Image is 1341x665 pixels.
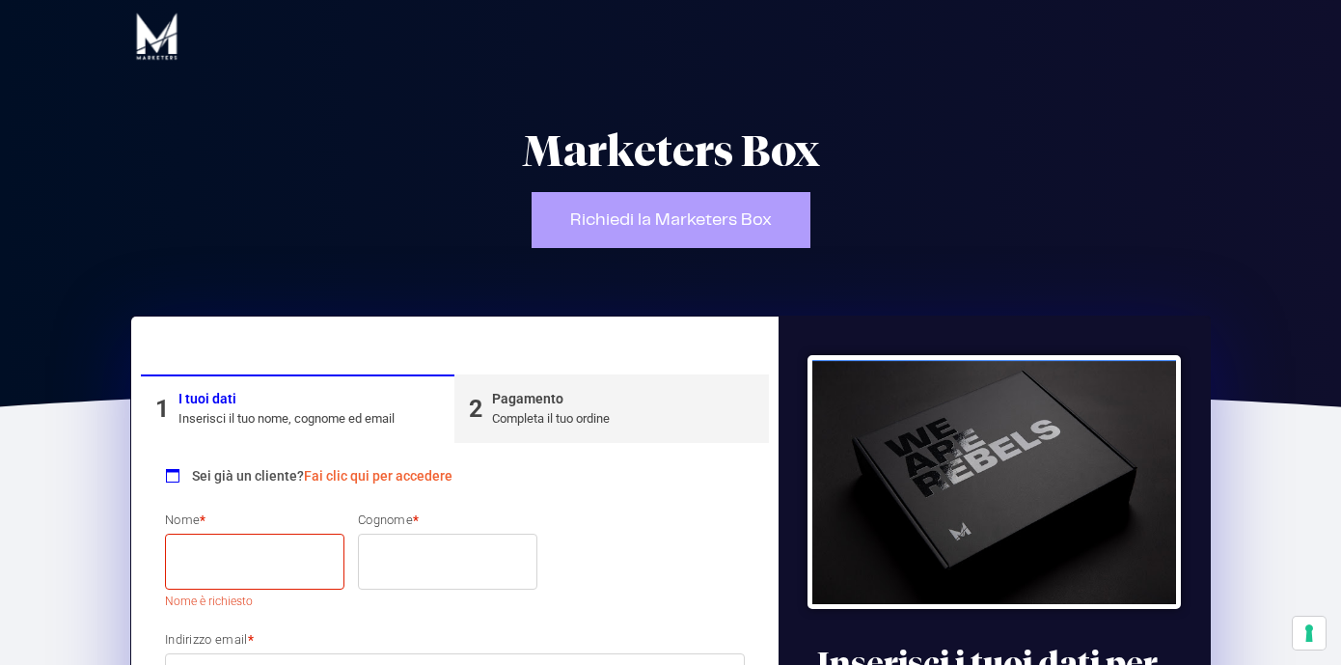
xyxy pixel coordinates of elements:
[570,211,772,229] span: Richiedi la Marketers Box
[469,391,482,428] div: 2
[155,391,169,428] div: 1
[165,595,253,608] span: Nome è richiesto
[178,389,395,409] div: I tuoi dati
[178,409,395,429] div: Inserisci il tuo nome, cognome ed email
[492,389,610,409] div: Pagamento
[454,374,768,443] a: 2PagamentoCompleta il tuo ordine
[165,513,344,526] label: Nome
[323,130,1018,173] h2: Marketers Box
[141,374,454,443] a: 1I tuoi datiInserisci il tuo nome, cognome ed email
[165,453,745,492] div: Sei già un cliente?
[165,633,745,646] label: Indirizzo email
[304,468,452,484] a: Fai clic qui per accedere
[1293,617,1326,650] button: Le tue preferenze relative al consenso per le tecnologie di tracciamento
[532,192,810,248] a: Richiedi la Marketers Box
[358,513,537,526] label: Cognome
[492,409,610,429] div: Completa il tuo ordine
